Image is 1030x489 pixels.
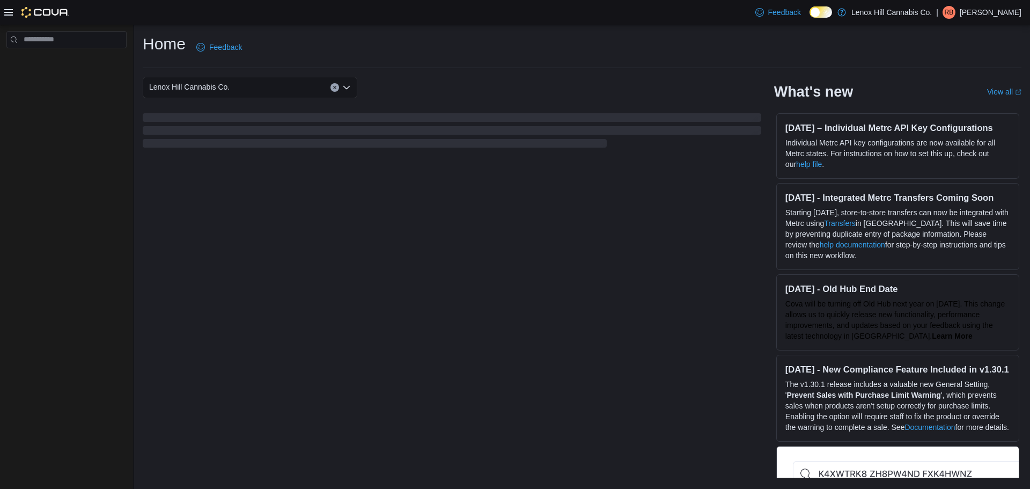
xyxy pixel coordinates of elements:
[751,2,805,23] a: Feedback
[787,391,941,399] strong: Prevent Sales with Purchase Limit Warning
[774,83,853,100] h2: What's new
[904,423,955,432] a: Documentation
[342,83,351,92] button: Open list of options
[149,81,230,93] span: Lenox Hill Cannabis Co.
[945,6,954,19] span: RB
[810,6,832,18] input: Dark Mode
[796,160,822,169] a: help file
[824,219,856,228] a: Transfers
[785,364,1010,375] h3: [DATE] - New Compliance Feature Included in v1.30.1
[785,300,1005,340] span: Cova will be turning off Old Hub next year on [DATE]. This change allows us to quickly release ne...
[785,122,1010,133] h3: [DATE] – Individual Metrc API Key Configurations
[851,6,932,19] p: Lenox Hill Cannabis Co.
[768,7,801,18] span: Feedback
[143,33,186,55] h1: Home
[785,379,1010,433] p: The v1.30.1 release includes a valuable new General Setting, ' ', which prevents sales when produ...
[936,6,938,19] p: |
[6,50,127,76] nav: Complex example
[785,137,1010,170] p: Individual Metrc API key configurations are now available for all Metrc states. For instructions ...
[960,6,1021,19] p: [PERSON_NAME]
[785,192,1010,203] h3: [DATE] - Integrated Metrc Transfers Coming Soon
[1015,89,1021,96] svg: External link
[987,87,1021,96] a: View allExternal link
[330,83,339,92] button: Clear input
[820,240,885,249] a: help documentation
[932,332,972,340] a: Learn More
[785,283,1010,294] h3: [DATE] - Old Hub End Date
[943,6,955,19] div: Ron Bello
[785,207,1010,261] p: Starting [DATE], store-to-store transfers can now be integrated with Metrc using in [GEOGRAPHIC_D...
[209,42,242,53] span: Feedback
[21,7,69,18] img: Cova
[192,37,246,58] a: Feedback
[143,115,761,150] span: Loading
